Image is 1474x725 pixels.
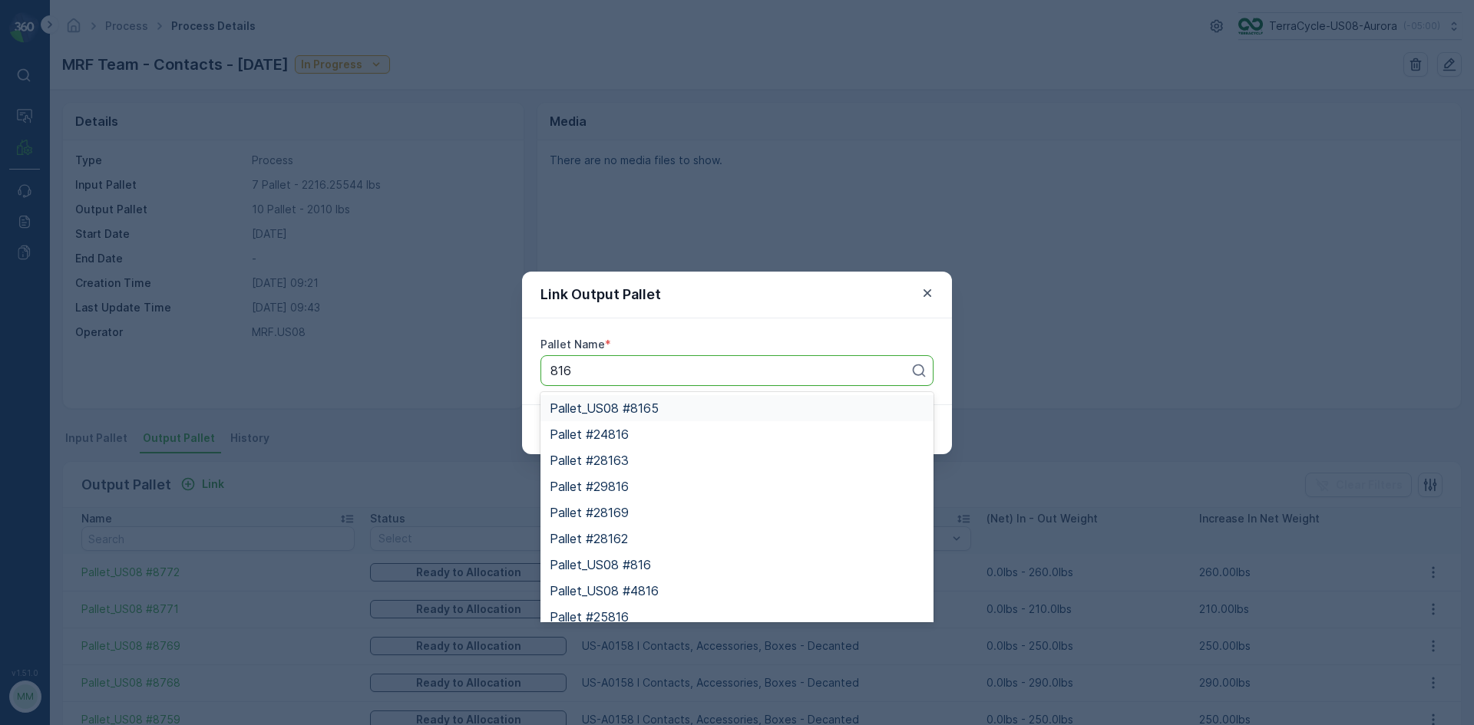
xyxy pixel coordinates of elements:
span: Pallet_US08 #4816 [550,584,659,598]
span: Pallet #25816 [550,610,629,624]
p: Link Output Pallet [540,284,661,305]
span: Pallet #28162 [550,532,628,545]
span: Pallet #28163 [550,453,629,467]
span: Pallet #29816 [550,479,629,493]
label: Pallet Name [540,338,605,351]
span: Pallet #28169 [550,506,629,519]
span: Pallet #24816 [550,427,629,441]
span: Pallet_US08 #816 [550,558,651,572]
span: Pallet_US08 #8165 [550,401,659,415]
